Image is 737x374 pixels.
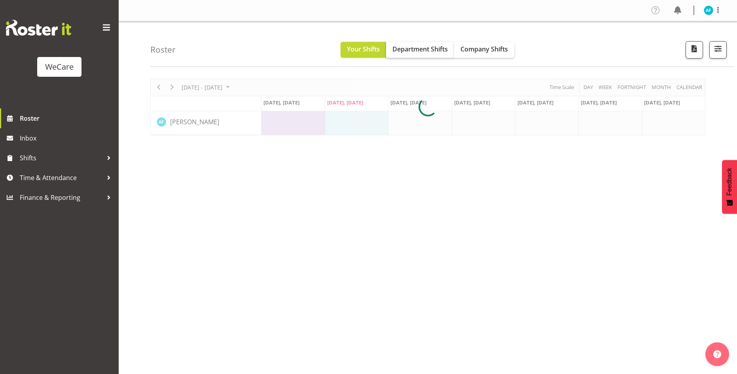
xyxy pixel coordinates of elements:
[20,132,115,144] span: Inbox
[6,20,71,36] img: Rosterit website logo
[704,6,713,15] img: alex-ferguson10997.jpg
[347,45,380,53] span: Your Shifts
[460,45,508,53] span: Company Shifts
[726,168,733,196] span: Feedback
[20,112,115,124] span: Roster
[713,350,721,358] img: help-xxl-2.png
[454,42,514,58] button: Company Shifts
[20,172,103,184] span: Time & Attendance
[150,45,176,54] h4: Roster
[722,160,737,214] button: Feedback - Show survey
[686,41,703,59] button: Download a PDF of the roster according to the set date range.
[709,41,727,59] button: Filter Shifts
[45,61,74,73] div: WeCare
[341,42,386,58] button: Your Shifts
[386,42,454,58] button: Department Shifts
[20,192,103,203] span: Finance & Reporting
[20,152,103,164] span: Shifts
[392,45,448,53] span: Department Shifts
